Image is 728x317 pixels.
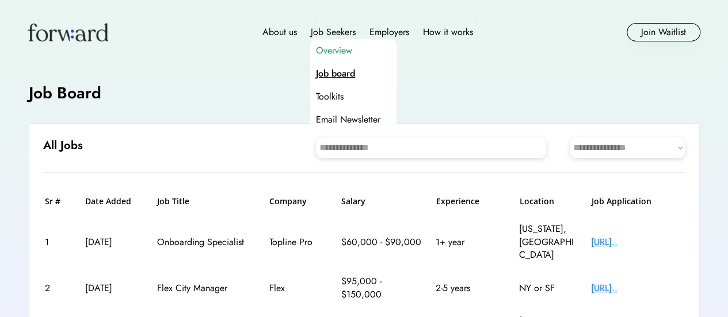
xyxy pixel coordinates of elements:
[519,223,577,261] div: [US_STATE], [GEOGRAPHIC_DATA]
[29,82,101,104] h4: Job Board
[45,236,71,249] div: 1
[85,236,143,249] div: [DATE]
[45,282,71,295] div: 2
[311,25,356,39] div: Job Seekers
[423,25,473,39] div: How it works
[316,113,380,127] div: Email Newsletter
[269,236,327,249] div: Topline Pro
[436,196,505,207] h6: Experience
[269,196,327,207] h6: Company
[157,196,189,207] h6: Job Title
[269,282,327,295] div: Flex
[157,236,255,249] div: Onboarding Specialist
[520,196,577,207] h6: Location
[316,44,352,58] div: Overview
[591,236,683,249] div: [URL]..
[591,282,683,295] div: [URL]..
[627,23,700,41] button: Join Waitlist
[519,282,577,295] div: NY or SF
[157,282,255,295] div: Flex City Manager
[436,282,505,295] div: 2-5 years
[85,282,143,295] div: [DATE]
[316,67,355,81] div: Job board
[316,90,344,104] div: Toolkits
[45,196,71,207] h6: Sr #
[592,196,684,207] h6: Job Application
[341,236,421,249] div: $60,000 - $90,000
[341,196,422,207] h6: Salary
[28,23,108,41] img: Forward logo
[341,275,421,301] div: $95,000 - $150,000
[43,138,83,154] h6: All Jobs
[262,25,297,39] div: About us
[85,196,143,207] h6: Date Added
[436,236,505,249] div: 1+ year
[369,25,409,39] div: Employers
